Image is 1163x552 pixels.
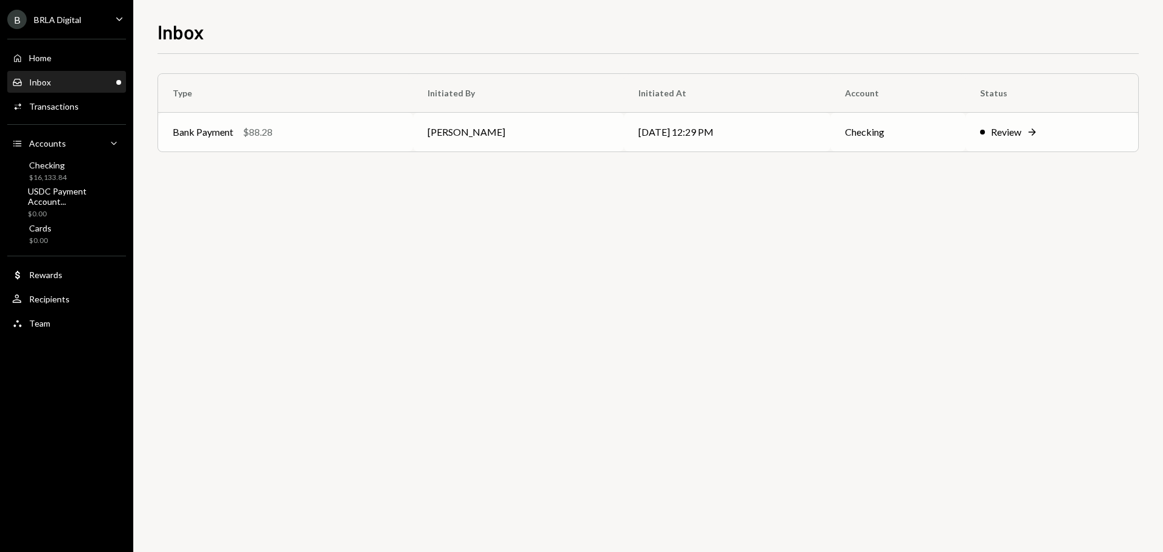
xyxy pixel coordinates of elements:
div: Review [991,125,1021,139]
div: Recipients [29,294,70,304]
div: Checking [29,160,67,170]
a: USDC Payment Account...$0.00 [7,188,126,217]
a: Inbox [7,71,126,93]
div: B [7,10,27,29]
td: [DATE] 12:29 PM [624,113,830,151]
div: Home [29,53,51,63]
th: Status [966,74,1138,113]
div: $16,133.84 [29,173,67,183]
h1: Inbox [157,19,204,44]
div: Team [29,318,50,328]
div: Cards [29,223,51,233]
div: Transactions [29,101,79,111]
a: Cards$0.00 [7,219,126,248]
div: $0.00 [29,236,51,246]
a: Recipients [7,288,126,310]
td: [PERSON_NAME] [413,113,624,151]
th: Account [830,74,966,113]
th: Initiated By [413,74,624,113]
a: Transactions [7,95,126,117]
div: Bank Payment [173,125,233,139]
div: $0.00 [28,209,121,219]
div: Inbox [29,77,51,87]
div: USDC Payment Account... [28,186,121,207]
div: Rewards [29,270,62,280]
a: Rewards [7,264,126,285]
div: BRLA Digital [34,15,81,25]
a: Checking$16,133.84 [7,156,126,185]
a: Team [7,312,126,334]
td: Checking [830,113,966,151]
a: Accounts [7,132,126,154]
a: Home [7,47,126,68]
th: Type [158,74,413,113]
th: Initiated At [624,74,830,113]
div: Accounts [29,138,66,148]
div: $88.28 [243,125,273,139]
